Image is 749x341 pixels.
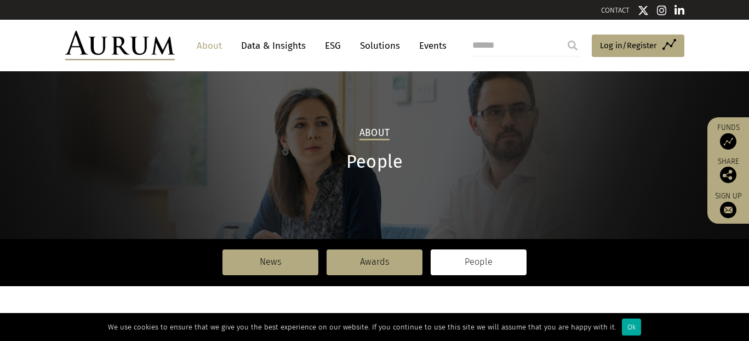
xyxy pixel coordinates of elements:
img: Twitter icon [638,5,649,16]
img: Instagram icon [657,5,667,16]
img: Sign up to our newsletter [720,202,736,218]
input: Submit [562,35,584,56]
a: Data & Insights [236,36,311,56]
a: Solutions [355,36,405,56]
h1: People [65,151,684,173]
img: Share this post [720,167,736,183]
img: Linkedin icon [674,5,684,16]
div: Ok [622,319,641,336]
span: Log in/Register [600,39,657,52]
img: Access Funds [720,133,736,150]
div: Share [713,158,744,183]
img: Aurum [65,31,175,60]
a: Funds [713,123,744,150]
a: Log in/Register [592,35,684,58]
h2: About [359,127,390,140]
a: People [431,249,527,275]
a: About [191,36,227,56]
a: CONTACT [601,6,630,14]
a: Awards [327,249,422,275]
a: Events [414,36,447,56]
a: ESG [319,36,346,56]
a: Sign up [713,191,744,218]
a: News [222,249,318,275]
